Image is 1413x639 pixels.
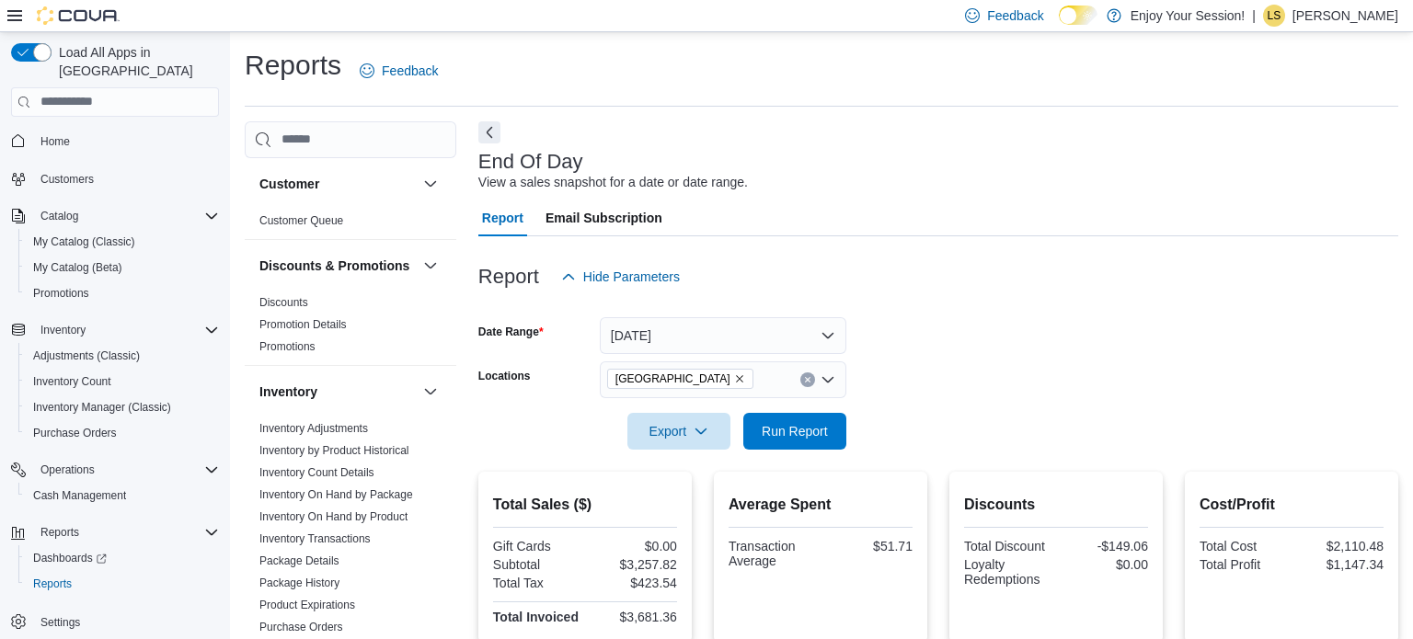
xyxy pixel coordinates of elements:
a: Adjustments (Classic) [26,345,147,367]
button: Promotions [18,280,226,306]
div: $3,257.82 [589,557,677,572]
span: Inventory Count Details [259,465,374,480]
span: Customer Queue [259,213,343,228]
a: Inventory On Hand by Product [259,510,408,523]
input: Dark Mode [1059,6,1097,25]
button: Catalog [33,205,86,227]
h2: Total Sales ($) [493,494,677,516]
a: Inventory Manager (Classic) [26,396,178,418]
label: Locations [478,369,531,383]
button: Inventory Manager (Classic) [18,394,226,420]
button: Clear input [800,372,815,387]
span: Dashboards [26,547,219,569]
button: Inventory [33,319,93,341]
a: Inventory Adjustments [259,422,368,435]
span: Inventory On Hand by Product [259,509,408,524]
div: $51.71 [824,539,913,553]
span: LS [1268,5,1281,27]
span: North York [607,369,753,389]
h2: Average Spent [729,494,913,516]
span: Feedback [382,62,438,80]
a: Discounts [259,296,308,309]
img: Cova [37,6,120,25]
button: Reports [4,519,226,545]
span: Operations [33,459,219,481]
span: Hide Parameters [583,268,680,286]
span: Reports [33,576,72,591]
a: Promotions [259,340,316,353]
p: Enjoy Your Session! [1131,5,1246,27]
span: Purchase Orders [26,422,219,444]
button: Open list of options [821,372,835,387]
span: Purchase Orders [259,620,343,634]
span: Catalog [40,209,78,223]
a: Inventory Transactions [259,532,371,545]
button: My Catalog (Classic) [18,229,226,255]
a: My Catalog (Classic) [26,231,143,253]
div: Total Tax [493,576,581,590]
span: Home [40,134,70,149]
span: Inventory by Product Historical [259,443,409,458]
span: Customers [33,167,219,190]
span: Product Expirations [259,598,355,612]
span: Purchase Orders [33,426,117,440]
button: Inventory Count [18,369,226,394]
span: Customers [40,172,94,187]
span: Inventory Manager (Classic) [33,400,171,415]
a: Dashboards [26,547,114,569]
h3: Report [478,266,539,288]
span: Promotions [33,286,89,301]
span: Inventory Transactions [259,531,371,546]
div: $0.00 [1060,557,1148,572]
a: Reports [26,573,79,595]
span: Home [33,130,219,153]
span: Settings [40,615,80,630]
a: Home [33,131,77,153]
span: Inventory Manager (Classic) [26,396,219,418]
span: My Catalog (Beta) [26,257,219,279]
a: Inventory On Hand by Package [259,488,413,501]
h3: End Of Day [478,151,583,173]
span: Catalog [33,205,219,227]
span: Promotions [26,282,219,304]
p: [PERSON_NAME] [1292,5,1398,27]
span: Cash Management [33,488,126,503]
span: Dashboards [33,551,107,565]
p: | [1252,5,1256,27]
span: Inventory [40,323,86,337]
div: -$149.06 [1060,539,1148,553]
div: Lorinda Stewart [1263,5,1285,27]
button: Customer [259,175,416,193]
button: [DATE] [600,317,846,354]
button: Operations [4,457,226,483]
button: Export [627,413,730,450]
label: Date Range [478,325,544,339]
a: My Catalog (Beta) [26,257,130,279]
button: Customer [419,173,442,195]
button: My Catalog (Beta) [18,255,226,280]
button: Discounts & Promotions [259,257,416,275]
span: Reports [33,521,219,543]
a: Customer Queue [259,214,343,227]
span: Run Report [762,422,828,440]
button: Adjustments (Classic) [18,343,226,369]
button: Reports [33,521,86,543]
button: Catalog [4,203,226,229]
button: Operations [33,459,102,481]
span: Promotions [259,339,316,354]
div: Total Profit [1200,557,1288,572]
a: Feedback [352,52,445,89]
button: Purchase Orders [18,420,226,446]
strong: Total Invoiced [493,610,579,624]
div: Transaction Average [729,539,817,568]
button: Hide Parameters [554,258,687,295]
a: Product Expirations [259,599,355,611]
div: $0.00 [589,539,677,553]
span: Reports [40,525,79,540]
a: Settings [33,611,87,633]
a: Inventory by Product Historical [259,444,409,457]
button: Home [4,128,226,154]
span: [GEOGRAPHIC_DATA] [615,370,730,388]
a: Promotions [26,282,97,304]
